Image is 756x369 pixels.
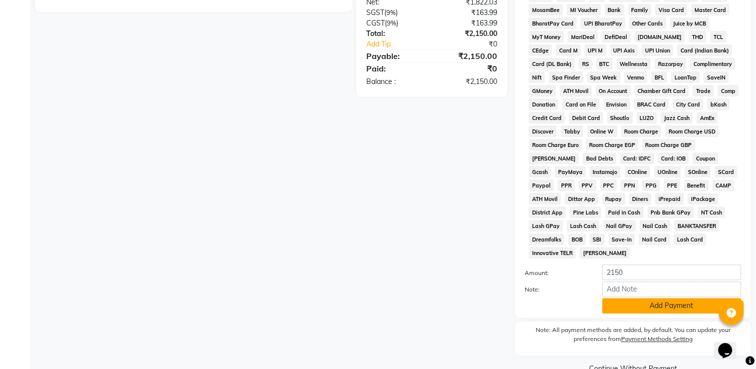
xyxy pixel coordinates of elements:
[677,44,732,56] span: Card (Indian Bank)
[693,85,714,96] span: Trade
[529,247,576,258] span: Innovative TELR
[586,139,638,150] span: Room Charge EGP
[549,71,583,83] span: Spa Finder
[624,71,648,83] span: Venmo
[561,125,583,137] span: Tabby
[600,179,617,191] span: PPC
[621,125,662,137] span: Room Charge
[581,17,625,29] span: UPI BharatPay
[658,152,689,164] span: Card: IOB
[432,18,505,28] div: ₹163.99
[525,325,741,347] label: Note: All payment methods are added, by default. You can update your preferences from
[642,179,660,191] span: PPG
[602,281,741,297] input: Add Note
[580,247,630,258] span: [PERSON_NAME]
[567,4,601,15] span: MI Voucher
[634,98,669,110] span: BRAC Card
[583,152,616,164] span: Bad Debts
[529,44,552,56] span: CEdge
[620,152,654,164] span: Card: IDFC
[715,166,737,177] span: SCard
[579,58,592,69] span: RS
[529,179,554,191] span: Paypal
[529,71,545,83] span: Nift
[432,28,505,39] div: ₹2,150.00
[655,193,684,204] span: iPrepaid
[529,152,579,164] span: [PERSON_NAME]
[689,31,706,42] span: THD
[635,31,685,42] span: [DOMAIN_NAME]
[359,50,432,62] div: Payable:
[707,98,730,110] span: bKash
[629,17,666,29] span: Other Cards
[529,112,565,123] span: Credit Card
[710,31,726,42] span: TCL
[596,58,613,69] span: BTC
[556,44,581,56] span: Card M
[670,17,710,29] span: Juice by MCB
[359,18,432,28] div: ( )
[432,76,505,87] div: ₹2,150.00
[570,206,601,218] span: Pine Labs
[359,7,432,18] div: ( )
[674,220,719,231] span: BANKTANSFER
[603,98,630,110] span: Envision
[664,179,680,191] span: PPE
[639,233,670,245] span: Nail Card
[579,179,596,191] span: PPV
[529,17,577,29] span: BharatPay Card
[693,152,718,164] span: Coupon
[698,206,725,218] span: NT Cash
[517,285,594,294] label: Note:
[386,8,396,16] span: 9%
[568,233,586,245] span: BOB
[366,8,384,17] span: SGST
[607,112,633,123] span: Shoutlo
[529,4,563,15] span: MosamBee
[655,4,687,15] span: Visa Card
[387,19,396,27] span: 9%
[713,179,735,191] span: CAMP
[359,28,432,39] div: Total:
[587,71,620,83] span: Spa Week
[560,85,592,96] span: ATH Movil
[529,206,566,218] span: District App
[635,85,689,96] span: Chamber Gift Card
[590,166,621,177] span: Instamojo
[432,62,505,74] div: ₹0
[590,233,605,245] span: SBI
[654,166,681,177] span: UOnline
[562,98,599,110] span: Card on File
[444,39,505,49] div: ₹0
[665,125,719,137] span: Room Charge USD
[603,220,636,231] span: Nail GPay
[529,233,564,245] span: Dreamfolks
[359,39,444,49] a: Add Tip
[673,98,703,110] span: City Card
[621,334,693,343] label: Payment Methods Setting
[610,44,638,56] span: UPI Axis
[605,4,624,15] span: Bank
[718,85,739,96] span: Comp
[651,71,667,83] span: BFL
[671,71,700,83] span: LoanTap
[688,193,718,204] span: iPackage
[674,233,706,245] span: Lash Card
[529,58,575,69] span: Card (DL Bank)
[642,139,695,150] span: Room Charge GBP
[625,166,651,177] span: COnline
[366,18,385,27] span: CGST
[648,206,694,218] span: Pnb Bank GPay
[596,85,631,96] span: On Account
[602,298,741,313] button: Add Payment
[602,264,741,280] input: Amount
[609,233,635,245] span: Save-In
[529,139,582,150] span: Room Charge Euro
[585,44,606,56] span: UPI M
[629,193,652,204] span: Diners
[602,31,631,42] span: DefiDeal
[517,268,594,277] label: Amount:
[529,98,558,110] span: Donation
[529,166,551,177] span: Gcash
[628,4,652,15] span: Family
